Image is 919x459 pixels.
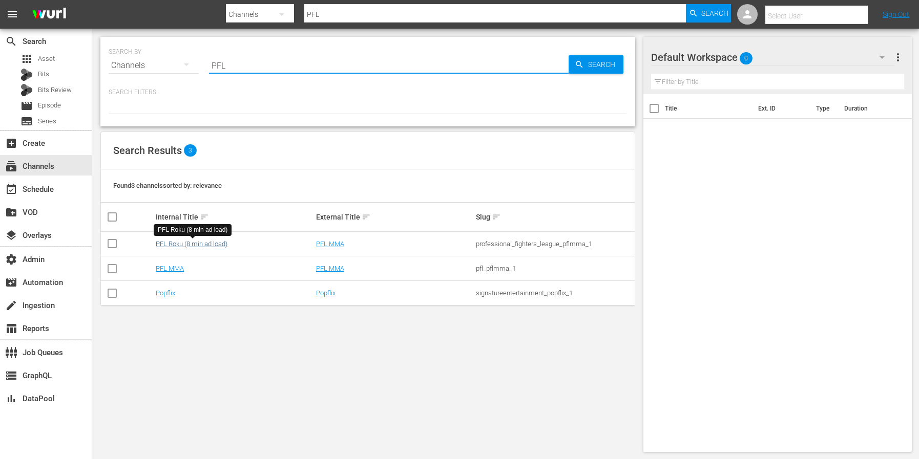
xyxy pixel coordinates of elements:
button: Search [686,4,731,23]
a: Popflix [316,289,336,297]
span: Schedule [5,183,17,195]
span: 3 [184,144,197,157]
span: Ingestion [5,299,17,312]
a: PFL MMA [156,265,184,272]
span: Asset [20,53,33,65]
span: menu [6,8,18,20]
span: Overlays [5,229,17,242]
th: Type [810,94,838,123]
img: ans4CAIJ8jUAAAAAAAAAAAAAAAAAAAAAAAAgQb4GAAAAAAAAAAAAAAAAAAAAAAAAJMjXAAAAAAAAAAAAAAAAAAAAAAAAgAT5G... [25,3,74,27]
div: Channels [109,51,199,80]
a: Sign Out [883,10,909,18]
span: Reports [5,322,17,335]
span: Asset [38,54,55,64]
div: Internal Title [156,211,313,223]
span: Channels [5,160,17,172]
span: Admin [5,253,17,266]
span: GraphQL [5,369,17,382]
span: Search [701,4,728,23]
div: Bits Review [20,84,33,96]
span: Episode [38,100,61,111]
a: PFL MMA [316,240,344,248]
span: Search [584,55,623,74]
div: External Title [316,211,473,223]
span: Series [38,116,56,126]
p: Search Filters: [109,88,627,97]
a: PFL Roku (8 min ad load) [156,240,227,248]
span: VOD [5,206,17,218]
span: Automation [5,276,17,289]
span: sort [362,212,371,222]
th: Title [665,94,752,123]
span: Bits Review [38,85,72,95]
span: Job Queues [5,346,17,359]
span: Search Results [113,144,182,157]
span: 0 [740,48,753,69]
button: more_vert [892,45,904,70]
a: Popflix [156,289,175,297]
div: Default Workspace [651,43,894,72]
div: PFL Roku (8 min ad load) [158,226,227,234]
button: Search [569,55,623,74]
a: PFL MMA [316,265,344,272]
span: more_vert [892,51,904,63]
span: Found 3 channels sorted by: relevance [113,182,222,189]
span: Bits [38,69,49,79]
span: DataPool [5,392,17,405]
th: Duration [838,94,900,123]
span: Search [5,35,17,48]
span: Episode [20,100,33,112]
th: Ext. ID [752,94,810,123]
div: Slug [476,211,633,223]
div: pfl_pflmma_1 [476,265,633,272]
span: Series [20,115,33,127]
div: signatureentertainment_popflix_1 [476,289,633,297]
div: Bits [20,69,33,81]
span: sort [492,212,501,222]
div: professional_fighters_league_pflmma_1 [476,240,633,248]
span: sort [200,212,209,222]
span: Create [5,137,17,149]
